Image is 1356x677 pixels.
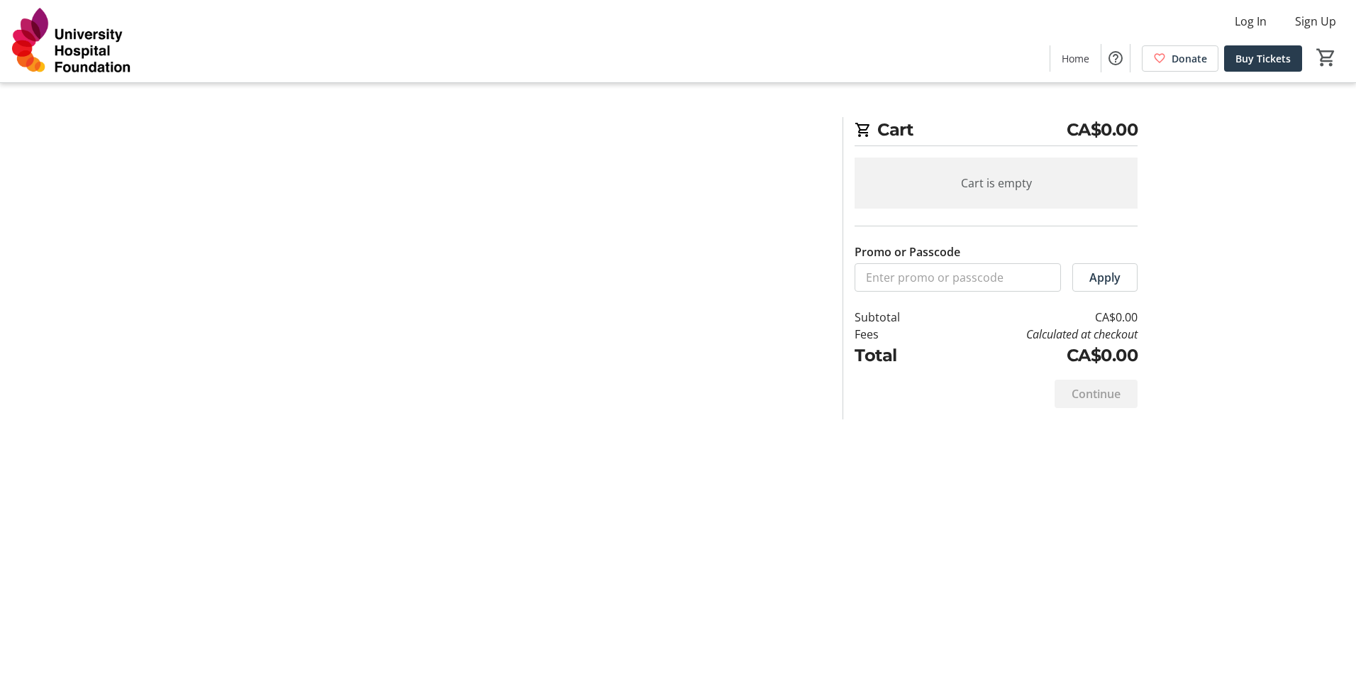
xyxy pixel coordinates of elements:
[937,343,1138,368] td: CA$0.00
[937,326,1138,343] td: Calculated at checkout
[1172,51,1207,66] span: Donate
[1089,269,1121,286] span: Apply
[1223,10,1278,33] button: Log In
[1072,263,1138,292] button: Apply
[855,343,937,368] td: Total
[1067,117,1138,143] span: CA$0.00
[1235,51,1291,66] span: Buy Tickets
[937,309,1138,326] td: CA$0.00
[1101,44,1130,72] button: Help
[855,263,1061,292] input: Enter promo or passcode
[1235,13,1267,30] span: Log In
[1284,10,1347,33] button: Sign Up
[1295,13,1336,30] span: Sign Up
[855,117,1138,146] h2: Cart
[1313,45,1339,70] button: Cart
[1050,45,1101,72] a: Home
[1062,51,1089,66] span: Home
[1142,45,1218,72] a: Donate
[9,6,135,77] img: University Hospital Foundation's Logo
[1224,45,1302,72] a: Buy Tickets
[855,158,1138,209] div: Cart is empty
[855,243,960,260] label: Promo or Passcode
[855,326,937,343] td: Fees
[855,309,937,326] td: Subtotal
